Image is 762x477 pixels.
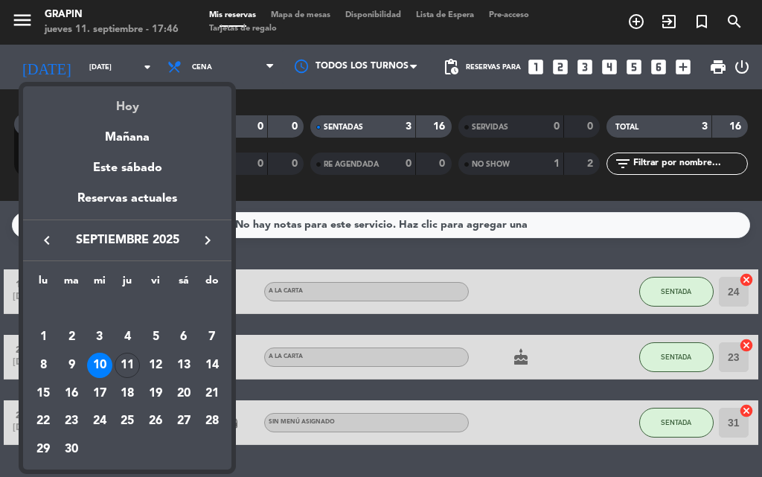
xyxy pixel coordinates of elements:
td: 25 de septiembre de 2025 [114,408,142,436]
td: 19 de septiembre de 2025 [141,380,170,408]
td: 13 de septiembre de 2025 [170,351,198,380]
div: 15 [31,381,56,406]
div: 8 [31,353,56,378]
td: 30 de septiembre de 2025 [57,435,86,464]
div: 11 [115,353,140,378]
div: 30 [59,437,84,462]
td: 14 de septiembre de 2025 [198,351,226,380]
div: Mañana [23,117,231,147]
button: keyboard_arrow_right [194,231,221,250]
td: 15 de septiembre de 2025 [29,380,57,408]
div: 22 [31,409,56,435]
td: 20 de septiembre de 2025 [170,380,198,408]
td: 23 de septiembre de 2025 [57,408,86,436]
div: 19 [143,381,168,406]
div: 27 [171,409,196,435]
div: 2 [59,324,84,350]
div: 14 [199,353,225,378]
td: 28 de septiembre de 2025 [198,408,226,436]
div: 16 [59,381,84,406]
div: 23 [59,409,84,435]
div: 21 [199,381,225,406]
div: 29 [31,437,56,462]
div: 3 [87,324,112,350]
td: 12 de septiembre de 2025 [141,351,170,380]
td: 6 de septiembre de 2025 [170,324,198,352]
th: viernes [141,272,170,295]
th: domingo [198,272,226,295]
div: 24 [87,409,112,435]
th: jueves [114,272,142,295]
button: keyboard_arrow_left [33,231,60,250]
div: Hoy [23,86,231,117]
div: 1 [31,324,56,350]
div: 6 [171,324,196,350]
th: sábado [170,272,198,295]
th: martes [57,272,86,295]
td: 18 de septiembre de 2025 [114,380,142,408]
div: 17 [87,381,112,406]
th: lunes [29,272,57,295]
i: keyboard_arrow_right [199,231,217,249]
td: SEP. [29,295,225,324]
td: 26 de septiembre de 2025 [141,408,170,436]
div: 12 [143,353,168,378]
div: Este sábado [23,147,231,189]
td: 9 de septiembre de 2025 [57,351,86,380]
td: 11 de septiembre de 2025 [114,351,142,380]
div: 10 [87,353,112,378]
td: 27 de septiembre de 2025 [170,408,198,436]
td: 22 de septiembre de 2025 [29,408,57,436]
div: 25 [115,409,140,435]
div: 26 [143,409,168,435]
td: 16 de septiembre de 2025 [57,380,86,408]
td: 10 de septiembre de 2025 [86,351,114,380]
div: 20 [171,381,196,406]
div: Reservas actuales [23,189,231,220]
td: 5 de septiembre de 2025 [141,324,170,352]
td: 7 de septiembre de 2025 [198,324,226,352]
span: septiembre 2025 [60,231,194,250]
td: 29 de septiembre de 2025 [29,435,57,464]
div: 13 [171,353,196,378]
i: keyboard_arrow_left [38,231,56,249]
div: 4 [115,324,140,350]
div: 7 [199,324,225,350]
div: 18 [115,381,140,406]
td: 2 de septiembre de 2025 [57,324,86,352]
div: 9 [59,353,84,378]
td: 4 de septiembre de 2025 [114,324,142,352]
td: 1 de septiembre de 2025 [29,324,57,352]
td: 21 de septiembre de 2025 [198,380,226,408]
td: 17 de septiembre de 2025 [86,380,114,408]
th: miércoles [86,272,114,295]
td: 3 de septiembre de 2025 [86,324,114,352]
div: 5 [143,324,168,350]
td: 8 de septiembre de 2025 [29,351,57,380]
td: 24 de septiembre de 2025 [86,408,114,436]
div: 28 [199,409,225,435]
